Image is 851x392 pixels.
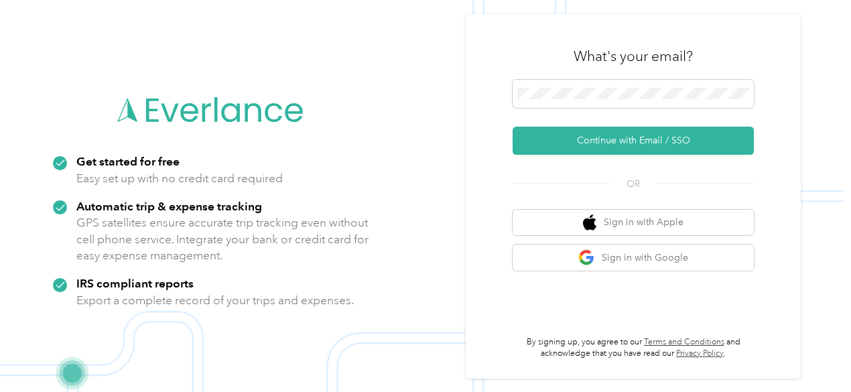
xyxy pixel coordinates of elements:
a: Privacy Policy [676,348,724,358]
strong: Get started for free [76,154,180,168]
strong: IRS compliant reports [76,276,194,290]
button: apple logoSign in with Apple [513,210,754,236]
strong: Automatic trip & expense tracking [76,199,262,213]
p: GPS satellites ensure accurate trip tracking even without cell phone service. Integrate your bank... [76,214,369,264]
img: apple logo [583,214,596,231]
button: google logoSign in with Google [513,245,754,271]
p: Export a complete record of your trips and expenses. [76,292,354,309]
h3: What's your email? [574,47,693,66]
button: Continue with Email / SSO [513,127,754,155]
a: Terms and Conditions [644,337,724,347]
p: Easy set up with no credit card required [76,170,283,187]
p: By signing up, you agree to our and acknowledge that you have read our . [513,336,754,360]
img: google logo [578,249,595,266]
span: OR [610,177,657,191]
iframe: Everlance-gr Chat Button Frame [776,317,851,392]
